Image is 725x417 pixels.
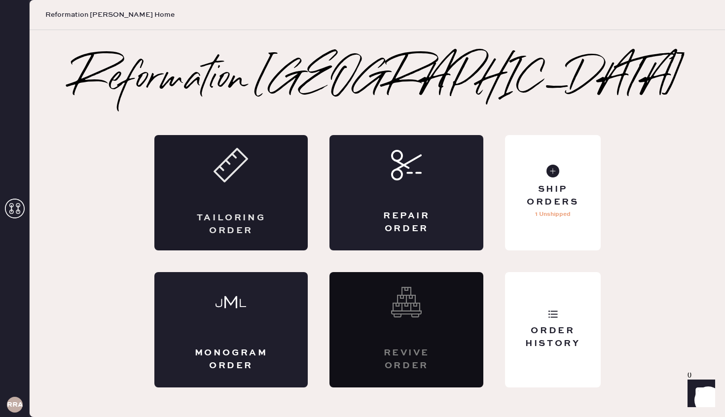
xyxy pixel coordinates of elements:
span: Reformation [PERSON_NAME] Home [45,10,175,20]
div: Tailoring Order [194,212,269,237]
div: Ship Orders [513,183,592,208]
h3: RRA [7,401,23,408]
div: Repair Order [369,210,444,235]
iframe: Front Chat [678,373,721,415]
h2: Reformation [GEOGRAPHIC_DATA] [72,60,683,100]
p: 1 Unshipped [535,208,571,220]
div: Monogram Order [194,347,269,372]
div: Interested? Contact us at care@hemster.co [329,272,483,387]
div: Order History [513,325,592,349]
div: Revive order [369,347,444,372]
